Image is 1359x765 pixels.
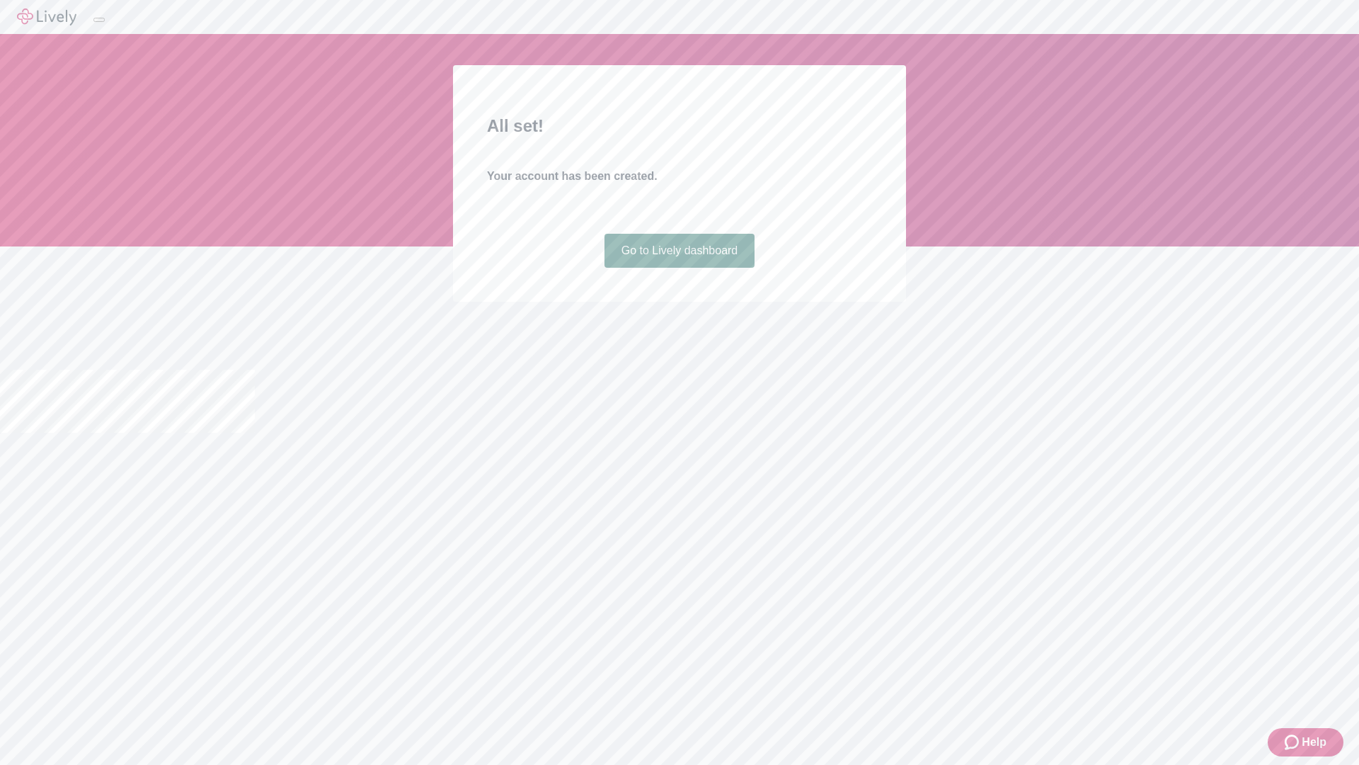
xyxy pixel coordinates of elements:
[487,113,872,139] h2: All set!
[93,18,105,22] button: Log out
[604,234,755,268] a: Go to Lively dashboard
[487,168,872,185] h4: Your account has been created.
[1302,734,1326,751] span: Help
[17,8,76,25] img: Lively
[1268,728,1343,756] button: Zendesk support iconHelp
[1285,734,1302,751] svg: Zendesk support icon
